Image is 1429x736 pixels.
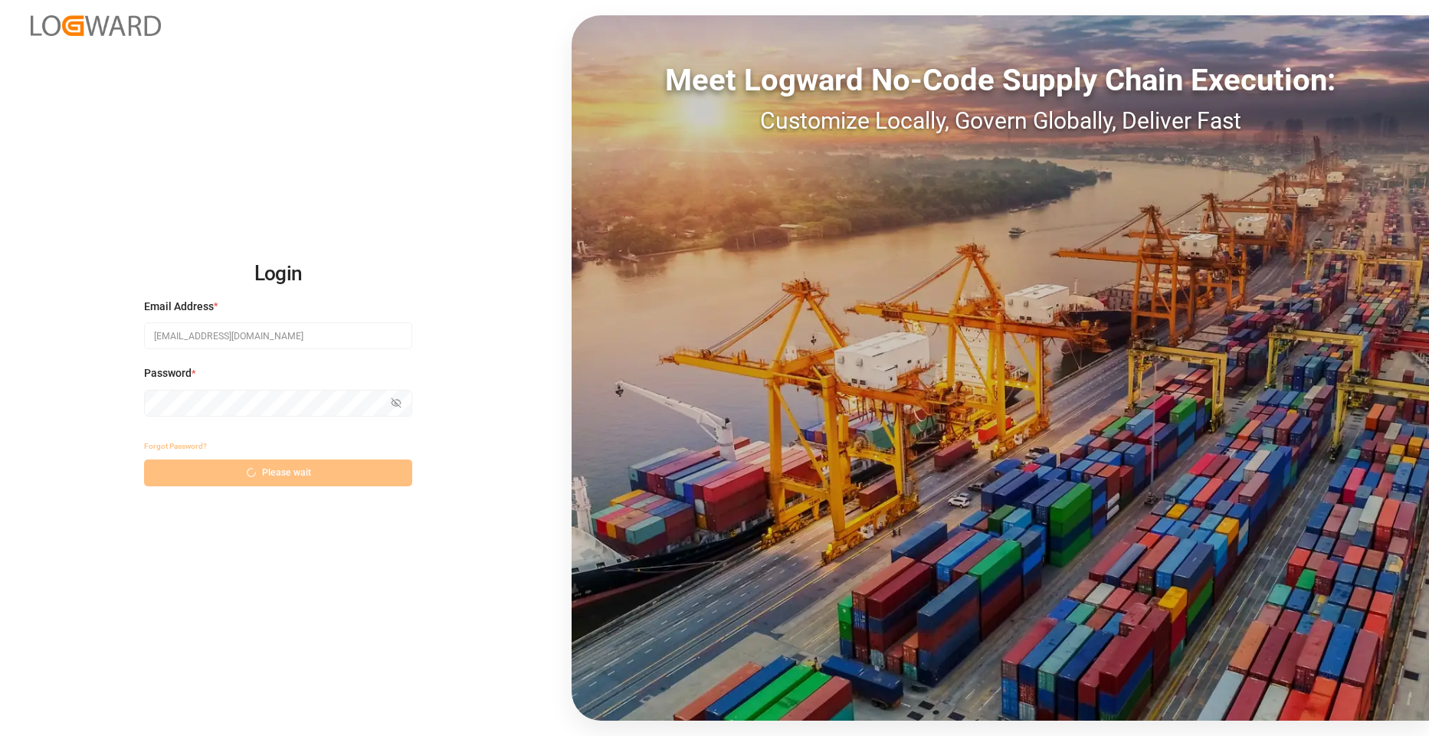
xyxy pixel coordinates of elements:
[144,365,192,381] span: Password
[144,299,214,315] span: Email Address
[144,322,412,349] input: Enter your email
[144,250,412,299] h2: Login
[31,15,161,36] img: Logward_new_orange.png
[572,57,1429,103] div: Meet Logward No-Code Supply Chain Execution:
[572,103,1429,138] div: Customize Locally, Govern Globally, Deliver Fast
